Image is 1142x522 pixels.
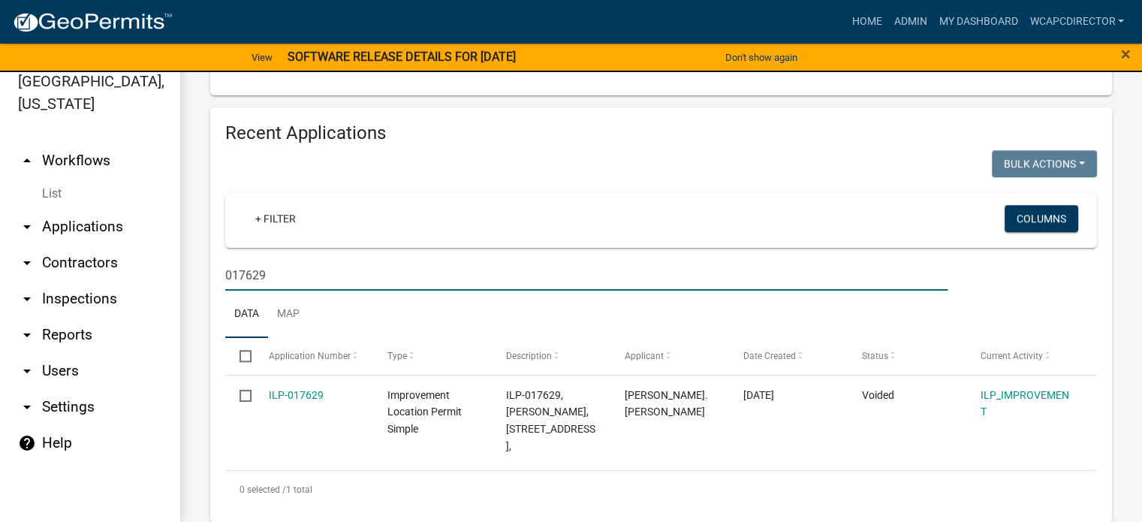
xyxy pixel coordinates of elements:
span: Current Activity [981,351,1043,361]
input: Search for applications [225,260,948,291]
datatable-header-cell: Select [225,338,254,374]
span: × [1121,44,1131,65]
a: wcapcdirector [1023,8,1130,36]
strong: SOFTWARE RELEASE DETAILS FOR [DATE] [288,50,516,64]
button: Bulk Actions [992,150,1097,177]
i: arrow_drop_down [18,218,36,236]
span: Status [862,351,888,361]
i: arrow_drop_down [18,326,36,344]
datatable-header-cell: Description [492,338,610,374]
span: Date Created [743,351,796,361]
a: + Filter [243,205,308,232]
datatable-header-cell: Type [372,338,491,374]
i: arrow_drop_down [18,362,36,380]
a: ILP_IMPROVEMENT [981,389,1069,418]
a: Map [268,291,309,339]
span: ILP-017629, Casey's, 1426 S. Main St, [506,389,595,452]
i: arrow_drop_down [18,290,36,308]
a: Home [845,8,887,36]
a: ILP-017629 [269,389,324,401]
datatable-header-cell: Date Created [729,338,848,374]
datatable-header-cell: Applicant [610,338,729,374]
a: Data [225,291,268,339]
span: Voided [862,389,894,401]
span: Improvement Location Permit Simple [387,389,462,436]
button: Don't show again [719,45,803,70]
div: 1 total [225,471,1097,508]
i: help [18,434,36,452]
i: arrow_drop_down [18,254,36,272]
span: Applicant [625,351,664,361]
a: View [246,45,279,70]
i: arrow_drop_up [18,152,36,170]
span: Application Number [269,351,351,361]
span: 08/08/2025 [743,389,774,401]
button: Columns [1005,205,1078,232]
datatable-header-cell: Application Number [254,338,372,374]
datatable-header-cell: Current Activity [966,338,1085,374]
span: Type [387,351,407,361]
i: arrow_drop_down [18,398,36,416]
a: My Dashboard [933,8,1023,36]
span: Description [506,351,552,361]
datatable-header-cell: Status [848,338,966,374]
h4: Recent Applications [225,122,1097,144]
button: Close [1121,45,1131,63]
span: Laurance. Lane [625,389,708,418]
span: 0 selected / [240,484,286,495]
a: Admin [887,8,933,36]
